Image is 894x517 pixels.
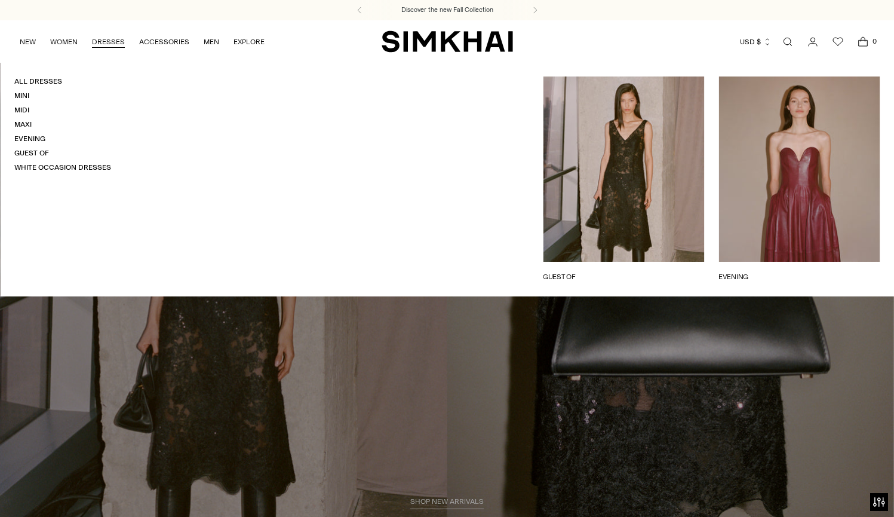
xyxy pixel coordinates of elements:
[50,29,78,55] a: WOMEN
[740,29,772,55] button: USD $
[851,30,875,54] a: Open cart modal
[139,29,189,55] a: ACCESSORIES
[869,36,880,47] span: 0
[204,29,219,55] a: MEN
[92,29,125,55] a: DRESSES
[20,29,36,55] a: NEW
[801,30,825,54] a: Go to the account page
[776,30,800,54] a: Open search modal
[401,5,493,15] a: Discover the new Fall Collection
[234,29,265,55] a: EXPLORE
[382,30,513,53] a: SIMKHAI
[826,30,850,54] a: Wishlist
